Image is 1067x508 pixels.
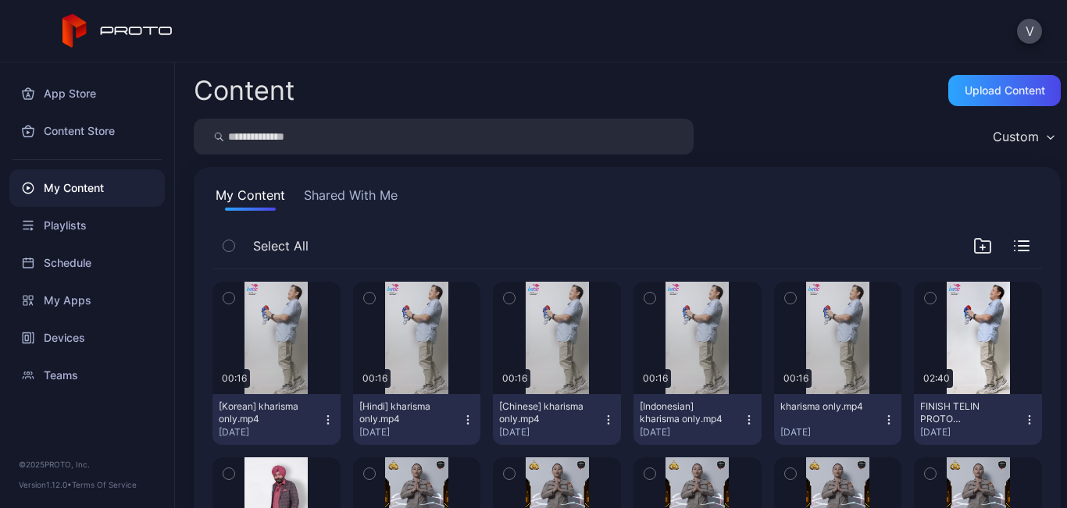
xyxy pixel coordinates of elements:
[19,458,155,471] div: © 2025 PROTO, Inc.
[914,394,1042,445] button: FINISH TELIN PROTO KONTEN.mp4[DATE]
[965,84,1045,97] div: Upload Content
[219,400,305,425] div: [Korean] kharisma only.mp4
[9,319,165,357] a: Devices
[9,282,165,319] a: My Apps
[359,400,445,425] div: [Hindi] kharisma only.mp4
[19,480,72,489] span: Version 1.12.0 •
[633,394,762,445] button: [Indonesian] kharisma only.mp4[DATE]
[774,394,902,445] button: kharisma only.mp4[DATE]
[920,426,1023,439] div: [DATE]
[780,400,866,413] div: kharisma only.mp4
[9,169,165,207] a: My Content
[194,77,294,104] div: Content
[359,426,462,439] div: [DATE]
[640,426,743,439] div: [DATE]
[301,186,401,211] button: Shared With Me
[948,75,1061,106] button: Upload Content
[353,394,481,445] button: [Hindi] kharisma only.mp4[DATE]
[9,112,165,150] a: Content Store
[9,207,165,244] a: Playlists
[920,400,1006,425] div: FINISH TELIN PROTO KONTEN.mp4
[9,357,165,394] a: Teams
[993,129,1039,144] div: Custom
[640,400,726,425] div: [Indonesian] kharisma only.mp4
[499,426,602,439] div: [DATE]
[9,75,165,112] a: App Store
[493,394,621,445] button: [Chinese] kharisma only.mp4[DATE]
[985,119,1061,155] button: Custom
[780,426,883,439] div: [DATE]
[219,426,322,439] div: [DATE]
[72,480,137,489] a: Terms Of Service
[253,236,309,255] span: Select All
[9,244,165,282] a: Schedule
[499,400,585,425] div: [Chinese] kharisma only.mp4
[212,186,288,211] button: My Content
[212,394,341,445] button: [Korean] kharisma only.mp4[DATE]
[1017,19,1042,44] button: V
